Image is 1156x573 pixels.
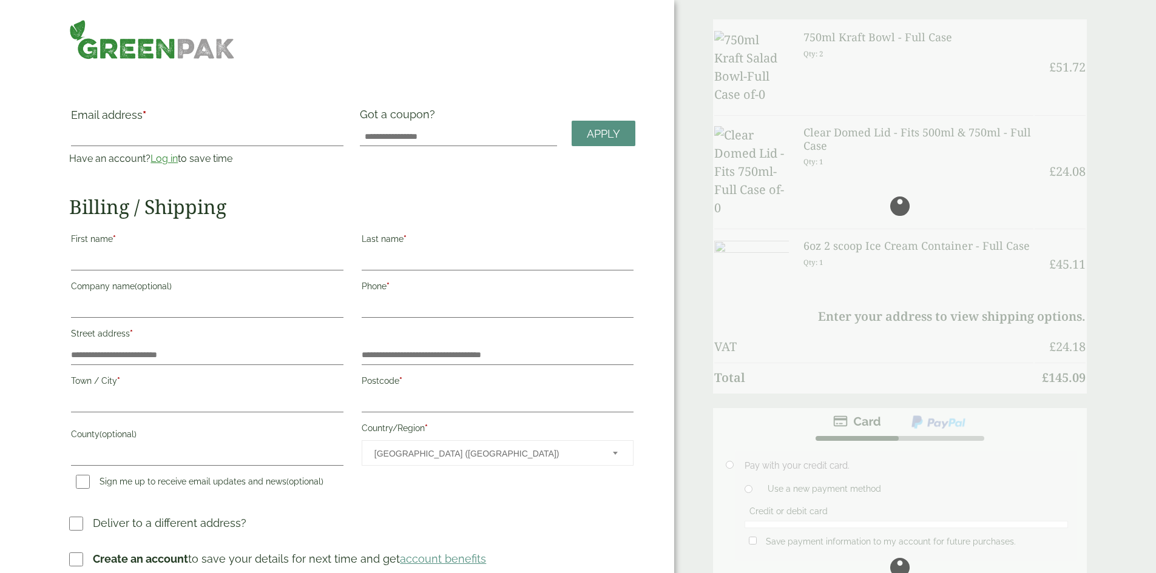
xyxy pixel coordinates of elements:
label: Country/Region [362,420,634,440]
label: Phone [362,278,634,298]
a: account benefits [400,552,486,565]
label: Street address [71,325,343,346]
label: Sign me up to receive email updates and news [71,477,328,490]
p: Have an account? to save time [69,152,345,166]
span: United Kingdom (UK) [374,441,597,466]
span: (optional) [100,429,137,439]
p: to save your details for next time and get [93,551,486,567]
abbr: required [425,423,428,433]
span: (optional) [135,281,172,291]
label: Town / City [71,372,343,393]
label: Email address [71,110,343,127]
abbr: required [113,234,116,244]
h2: Billing / Shipping [69,195,635,218]
label: County [71,426,343,446]
img: GreenPak Supplies [69,19,235,59]
label: Postcode [362,372,634,393]
span: Apply [587,127,620,141]
abbr: required [117,376,120,386]
p: Deliver to a different address? [93,515,246,531]
span: (optional) [286,477,323,486]
a: Log in [150,153,178,164]
label: Got a coupon? [360,108,440,127]
abbr: required [399,376,402,386]
abbr: required [130,329,133,338]
a: Apply [572,121,635,147]
label: Last name [362,230,634,251]
label: Company name [71,278,343,298]
abbr: required [387,281,390,291]
strong: Create an account [93,552,188,565]
input: Sign me up to receive email updates and news(optional) [76,475,90,489]
label: First name [71,230,343,251]
abbr: required [404,234,407,244]
abbr: required [143,109,146,121]
span: Country/Region [362,440,634,466]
